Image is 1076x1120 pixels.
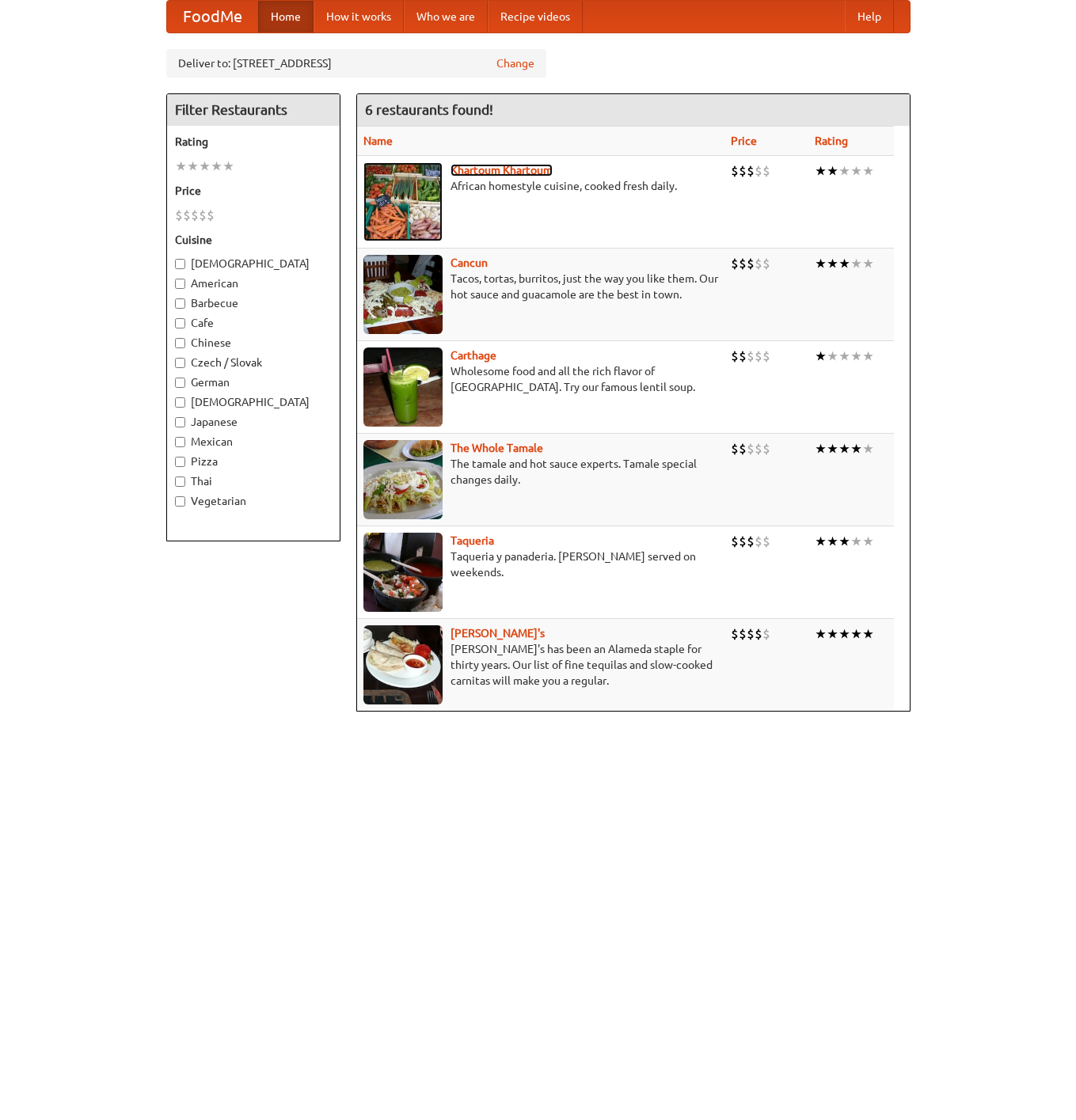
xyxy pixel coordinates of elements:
[762,347,770,365] li: $
[731,347,739,365] li: $
[175,256,332,271] label: [DEMOGRAPHIC_DATA]
[175,279,185,289] input: American
[815,162,827,180] li: ★
[175,434,332,450] label: Mexican
[838,347,850,365] li: ★
[175,358,185,368] input: Czech / Slovak
[815,255,827,272] li: ★
[258,1,314,32] a: Home
[731,162,739,180] li: $
[850,440,862,457] li: ★
[850,162,862,180] li: ★
[175,207,183,224] li: $
[451,534,494,547] a: Taqueria
[175,496,185,507] input: Vegetarian
[838,255,850,272] li: ★
[175,437,185,447] input: Mexican
[739,533,747,550] li: $
[827,533,838,550] li: ★
[739,347,747,365] li: $
[755,255,762,272] li: $
[762,440,770,457] li: $
[451,256,488,269] a: Cancun
[175,457,185,467] input: Pizza
[747,440,755,457] li: $
[363,162,443,241] img: khartoum.jpg
[166,49,546,78] div: Deliver to: [STREET_ADDRESS]
[175,295,332,311] label: Barbecue
[199,158,211,175] li: ★
[211,158,222,175] li: ★
[850,347,862,365] li: ★
[222,158,234,175] li: ★
[739,162,747,180] li: $
[167,1,258,32] a: FoodMe
[862,255,874,272] li: ★
[747,625,755,643] li: $
[755,625,762,643] li: $
[488,1,583,32] a: Recipe videos
[815,347,827,365] li: ★
[191,207,199,224] li: $
[747,162,755,180] li: $
[175,232,332,248] h5: Cuisine
[363,271,718,302] p: Tacos, tortas, burritos, just the way you like them. Our hot sauce and guacamole are the best in ...
[175,183,332,199] h5: Price
[739,625,747,643] li: $
[731,135,757,147] a: Price
[175,417,185,427] input: Japanese
[363,255,443,334] img: cancun.jpg
[850,255,862,272] li: ★
[762,162,770,180] li: $
[175,335,332,351] label: Chinese
[731,440,739,457] li: $
[175,298,185,309] input: Barbecue
[838,533,850,550] li: ★
[207,207,215,224] li: $
[363,440,443,519] img: wholetamale.jpg
[363,549,718,580] p: Taqueria y panaderia. [PERSON_NAME] served on weekends.
[451,627,545,640] a: [PERSON_NAME]'s
[187,158,199,175] li: ★
[731,255,739,272] li: $
[167,94,340,126] h4: Filter Restaurants
[731,533,739,550] li: $
[827,255,838,272] li: ★
[838,440,850,457] li: ★
[862,347,874,365] li: ★
[363,625,443,704] img: pedros.jpg
[451,349,496,362] a: Carthage
[175,338,185,348] input: Chinese
[365,102,493,117] ng-pluralize: 6 restaurants found!
[314,1,404,32] a: How it works
[762,255,770,272] li: $
[363,178,718,194] p: African homestyle cuisine, cooked fresh daily.
[451,164,553,177] a: Khartoum Khartoum
[175,158,187,175] li: ★
[363,456,718,488] p: The tamale and hot sauce experts. Tamale special changes daily.
[838,162,850,180] li: ★
[838,625,850,643] li: ★
[175,378,185,388] input: German
[451,442,543,454] b: The Whole Tamale
[175,394,332,410] label: [DEMOGRAPHIC_DATA]
[739,440,747,457] li: $
[827,162,838,180] li: ★
[175,454,332,469] label: Pizza
[850,533,862,550] li: ★
[175,476,185,487] input: Thai
[731,625,739,643] li: $
[827,440,838,457] li: ★
[862,533,874,550] li: ★
[755,440,762,457] li: $
[815,533,827,550] li: ★
[175,134,332,150] h5: Rating
[739,255,747,272] li: $
[363,347,443,427] img: carthage.jpg
[363,641,718,689] p: [PERSON_NAME]'s has been an Alameda staple for thirty years. Our list of fine tequilas and slow-c...
[175,397,185,408] input: [DEMOGRAPHIC_DATA]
